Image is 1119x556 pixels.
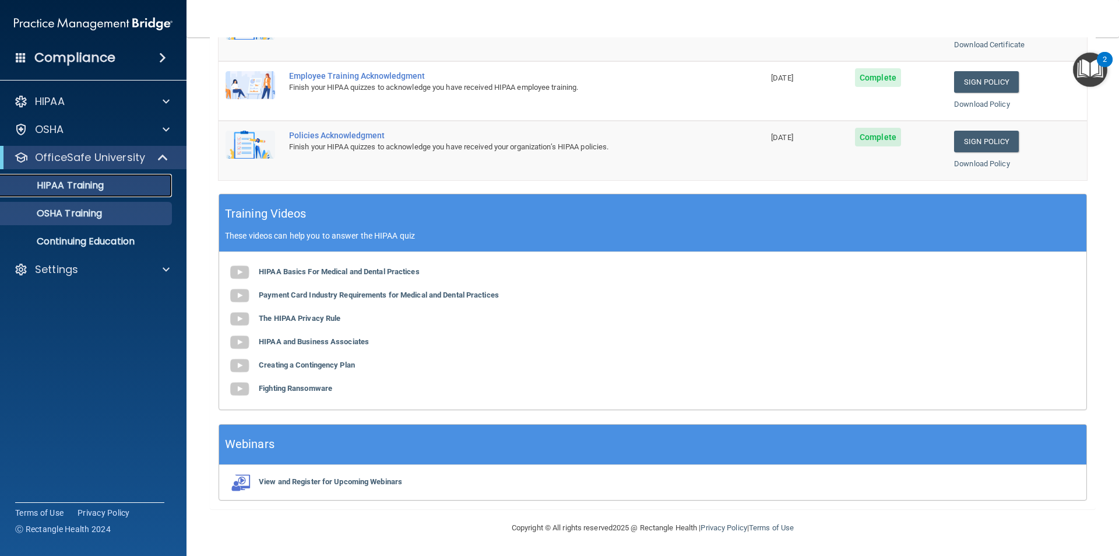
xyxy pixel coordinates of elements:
a: HIPAA [14,95,170,109]
div: Finish your HIPAA quizzes to acknowledge you have received HIPAA employee training. [289,81,706,95]
p: OSHA [35,123,64,137]
button: Open Resource Center, 2 new notifications [1073,53,1107,87]
a: Terms of Use [749,523,794,532]
div: Finish your HIPAA quizzes to acknowledge you have received your organization’s HIPAA policies. [289,140,706,154]
a: Sign Policy [954,71,1019,93]
img: webinarIcon.c7ebbf15.png [228,474,251,491]
a: Download Policy [954,159,1010,168]
b: HIPAA Basics For Medical and Dental Practices [259,267,420,276]
p: OSHA Training [8,208,102,219]
p: Settings [35,263,78,277]
a: Download Policy [954,100,1010,109]
a: Settings [14,263,170,277]
img: gray_youtube_icon.38fcd6cc.png [228,307,251,331]
img: gray_youtube_icon.38fcd6cc.png [228,354,251,377]
p: OfficeSafe University [35,151,145,165]
b: Fighting Ransomware [259,384,332,393]
img: PMB logo [14,12,173,36]
span: Complete [855,128,901,146]
b: View and Register for Upcoming Webinars [259,477,402,486]
p: HIPAA Training [8,180,104,191]
div: Employee Training Acknowledgment [289,71,706,81]
b: Creating a Contingency Plan [259,361,355,369]
div: Policies Acknowledgment [289,131,706,140]
a: Download Certificate [954,40,1025,49]
b: HIPAA and Business Associates [259,337,369,346]
div: Copyright © All rights reserved 2025 @ Rectangle Health | | [440,509,865,547]
b: Payment Card Industry Requirements for Medical and Dental Practices [259,291,499,299]
div: 2 [1103,60,1107,75]
img: gray_youtube_icon.38fcd6cc.png [228,261,251,284]
a: Sign Policy [954,131,1019,152]
a: OSHA [14,123,170,137]
a: Terms of Use [15,507,64,519]
span: Complete [855,68,901,87]
span: Ⓒ Rectangle Health 2024 [15,523,111,535]
h5: Webinars [225,434,275,454]
span: [DATE] [771,74,793,82]
img: gray_youtube_icon.38fcd6cc.png [228,331,251,354]
b: The HIPAA Privacy Rule [259,314,340,323]
p: Continuing Education [8,236,167,247]
img: gray_youtube_icon.38fcd6cc.png [228,284,251,307]
span: [DATE] [771,133,793,142]
h5: Training Videos [225,204,307,224]
a: Privacy Policy [78,507,130,519]
img: gray_youtube_icon.38fcd6cc.png [228,377,251,401]
p: HIPAA [35,95,65,109]
h4: Compliance [34,50,115,66]
a: OfficeSafe University [14,151,169,165]
p: These videos can help you to answer the HIPAA quiz [225,231,1081,240]
a: Privacy Policy [701,523,747,532]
